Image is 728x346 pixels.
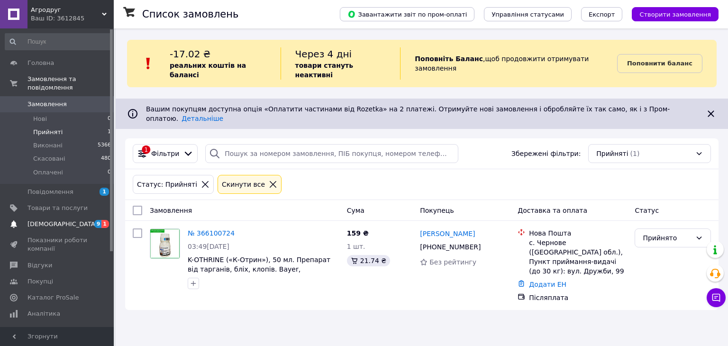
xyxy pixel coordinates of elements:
[220,179,267,190] div: Cкинути все
[135,179,199,190] div: Статус: Прийняті
[188,243,229,250] span: 03:49[DATE]
[635,207,659,214] span: Статус
[529,293,627,302] div: Післяплата
[429,258,476,266] span: Без рейтингу
[142,9,238,20] h1: Список замовлень
[415,55,483,63] b: Поповніть Баланс
[33,141,63,150] span: Виконані
[27,236,88,253] span: Показники роботи компанії
[627,60,692,67] b: Поповнити баланс
[643,233,692,243] div: Прийнято
[31,6,102,14] span: Агродруг
[108,168,111,177] span: 0
[151,149,179,158] span: Фільтри
[622,10,719,18] a: Створити замовлення
[101,220,109,228] span: 1
[188,229,235,237] a: № 366100724
[347,207,364,214] span: Cума
[146,105,670,122] span: Вашим покупцям доступна опція «Оплатити частинами від Rozetka» на 2 платежі. Отримуйте нові замов...
[170,62,246,79] b: реальних коштів на балансі
[511,149,581,158] span: Збережені фільтри:
[27,277,53,286] span: Покупці
[27,326,88,343] span: Інструменти веб-майстра та SEO
[27,310,60,318] span: Аналітика
[518,207,587,214] span: Доставка та оплата
[170,48,210,60] span: -17.02 ₴
[418,240,482,254] div: [PHONE_NUMBER]
[27,204,88,212] span: Товари та послуги
[340,7,474,21] button: Завантажити звіт по пром-оплаті
[94,220,102,228] span: 9
[205,144,458,163] input: Пошук за номером замовлення, ПІБ покупця, номером телефону, Email, номером накладної
[188,256,330,282] a: K-OTHRINE («К-Отрин»), 50 мл. Препарат від тарганів, бліх, клопів. Bayer, [GEOGRAPHIC_DATA]
[150,228,180,259] a: Фото товару
[589,11,615,18] span: Експорт
[27,75,114,92] span: Замовлення та повідомлення
[108,128,111,137] span: 1
[707,288,726,307] button: Чат з покупцем
[100,188,109,196] span: 1
[5,33,112,50] input: Пошук
[141,56,155,71] img: :exclamation:
[420,229,475,238] a: [PERSON_NAME]
[529,238,627,276] div: с. Чернове ([GEOGRAPHIC_DATA] обл.), Пункт приймання-видачі (до 30 кг): вул. Дружби, 99
[529,281,566,288] a: Додати ЕН
[27,59,54,67] span: Головна
[347,243,365,250] span: 1 шт.
[33,128,63,137] span: Прийняті
[491,11,564,18] span: Управління статусами
[347,255,390,266] div: 21.74 ₴
[630,150,640,157] span: (1)
[27,220,98,228] span: [DEMOGRAPHIC_DATA]
[639,11,711,18] span: Створити замовлення
[27,261,52,270] span: Відгуки
[27,188,73,196] span: Повідомлення
[400,47,617,80] div: , щоб продовжити отримувати замовлення
[529,228,627,238] div: Нова Пошта
[27,293,79,302] span: Каталог ProSale
[182,115,223,122] a: Детальніше
[420,207,454,214] span: Покупець
[33,115,47,123] span: Нові
[98,141,111,150] span: 5366
[33,168,63,177] span: Оплачені
[108,115,111,123] span: 0
[150,229,180,258] img: Фото товару
[596,149,628,158] span: Прийняті
[295,62,353,79] b: товари стануть неактивні
[150,207,192,214] span: Замовлення
[33,155,65,163] span: Скасовані
[632,7,719,21] button: Створити замовлення
[347,229,369,237] span: 159 ₴
[101,155,111,163] span: 480
[581,7,623,21] button: Експорт
[617,54,702,73] a: Поповнити баланс
[347,10,467,18] span: Завантажити звіт по пром-оплаті
[27,100,67,109] span: Замовлення
[31,14,114,23] div: Ваш ID: 3612845
[295,48,352,60] span: Через 4 дні
[484,7,572,21] button: Управління статусами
